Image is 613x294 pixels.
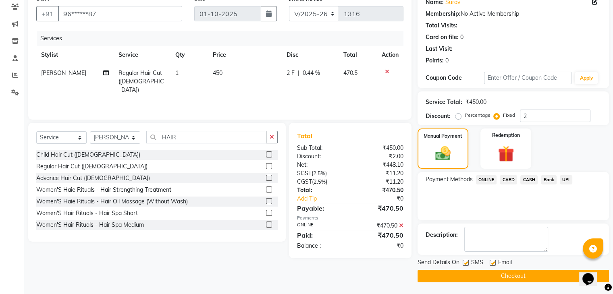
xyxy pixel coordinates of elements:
[339,46,377,64] th: Total
[36,174,150,182] div: Advance Hair Cut ([DEMOGRAPHIC_DATA])
[426,74,484,82] div: Coupon Code
[281,46,338,64] th: Disc
[291,203,350,213] div: Payable:
[426,231,458,239] div: Description:
[291,195,360,203] a: Add Tip
[377,46,403,64] th: Action
[297,170,312,177] span: SGST
[541,175,557,184] span: Bank
[175,69,179,77] span: 1
[350,169,409,178] div: ₹11.20
[208,46,281,64] th: Price
[424,133,462,140] label: Manual Payment
[350,144,409,152] div: ₹450.00
[426,112,451,120] div: Discount:
[41,69,86,77] span: [PERSON_NAME]
[170,46,208,64] th: Qty
[291,178,350,186] div: ( )
[430,145,455,162] img: _cash.svg
[291,186,350,195] div: Total:
[560,175,572,184] span: UPI
[350,186,409,195] div: ₹470.50
[350,242,409,250] div: ₹0
[291,161,350,169] div: Net:
[418,258,459,268] span: Send Details On
[114,46,170,64] th: Service
[426,10,461,18] div: Membership:
[460,33,463,41] div: 0
[36,46,114,64] th: Stylist
[36,6,59,21] button: +91
[426,33,459,41] div: Card on file:
[36,221,144,229] div: Women'S Hair Rituals - Hair Spa Medium
[350,152,409,161] div: ₹2.00
[360,195,409,203] div: ₹0
[36,197,188,206] div: Women'S Haie Rituals - Hair Oil Massage (Without Wash)
[484,72,572,84] input: Enter Offer / Coupon Code
[426,56,444,65] div: Points:
[36,151,140,159] div: Child Hair Cut ([DEMOGRAPHIC_DATA])
[465,98,486,106] div: ₹450.00
[343,69,357,77] span: 470.5
[350,203,409,213] div: ₹470.50
[314,178,326,185] span: 2.5%
[37,31,409,46] div: Services
[454,45,457,53] div: -
[297,132,316,140] span: Total
[418,270,609,282] button: Checkout
[498,258,512,268] span: Email
[350,161,409,169] div: ₹448.10
[213,69,222,77] span: 450
[291,222,350,230] div: ONLINE
[503,112,515,119] label: Fixed
[426,175,473,184] span: Payment Methods
[291,144,350,152] div: Sub Total:
[426,98,462,106] div: Service Total:
[476,175,497,184] span: ONLINE
[426,45,453,53] div: Last Visit:
[575,72,598,84] button: Apply
[297,69,299,77] span: |
[350,230,409,240] div: ₹470.50
[302,69,320,77] span: 0.44 %
[36,209,138,217] div: Women'S Hair Rituals - Hair Spa Short
[291,242,350,250] div: Balance :
[500,175,517,184] span: CARD
[291,152,350,161] div: Discount:
[426,21,457,30] div: Total Visits:
[493,144,519,164] img: _gift.svg
[520,175,538,184] span: CASH
[118,69,164,93] span: Regular Hair Cut ([DEMOGRAPHIC_DATA])
[350,178,409,186] div: ₹11.20
[492,132,520,139] label: Redemption
[313,170,325,176] span: 2.5%
[297,178,312,185] span: CGST
[291,230,350,240] div: Paid:
[465,112,490,119] label: Percentage
[36,186,171,194] div: Women'S Haie Rituals - Hair Strengthing Treatment
[297,215,403,222] div: Payments
[291,169,350,178] div: ( )
[58,6,182,21] input: Search by Name/Mobile/Email/Code
[146,131,266,143] input: Search or Scan
[286,69,294,77] span: 2 F
[471,258,483,268] span: SMS
[426,10,601,18] div: No Active Membership
[579,262,605,286] iframe: chat widget
[350,222,409,230] div: ₹470.50
[445,56,449,65] div: 0
[36,162,148,171] div: Regular Hair Cut ([DEMOGRAPHIC_DATA])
